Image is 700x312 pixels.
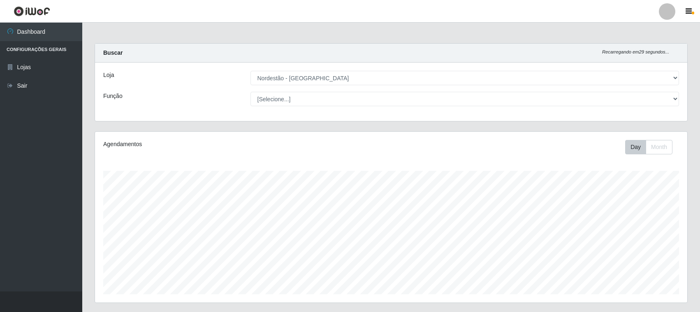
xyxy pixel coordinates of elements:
img: CoreUI Logo [14,6,50,16]
strong: Buscar [103,49,123,56]
button: Month [646,140,672,154]
div: Agendamentos [103,140,336,149]
i: Recarregando em 29 segundos... [602,49,669,54]
div: Toolbar with button groups [625,140,679,154]
label: Loja [103,71,114,79]
div: First group [625,140,672,154]
label: Função [103,92,123,100]
button: Day [625,140,646,154]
